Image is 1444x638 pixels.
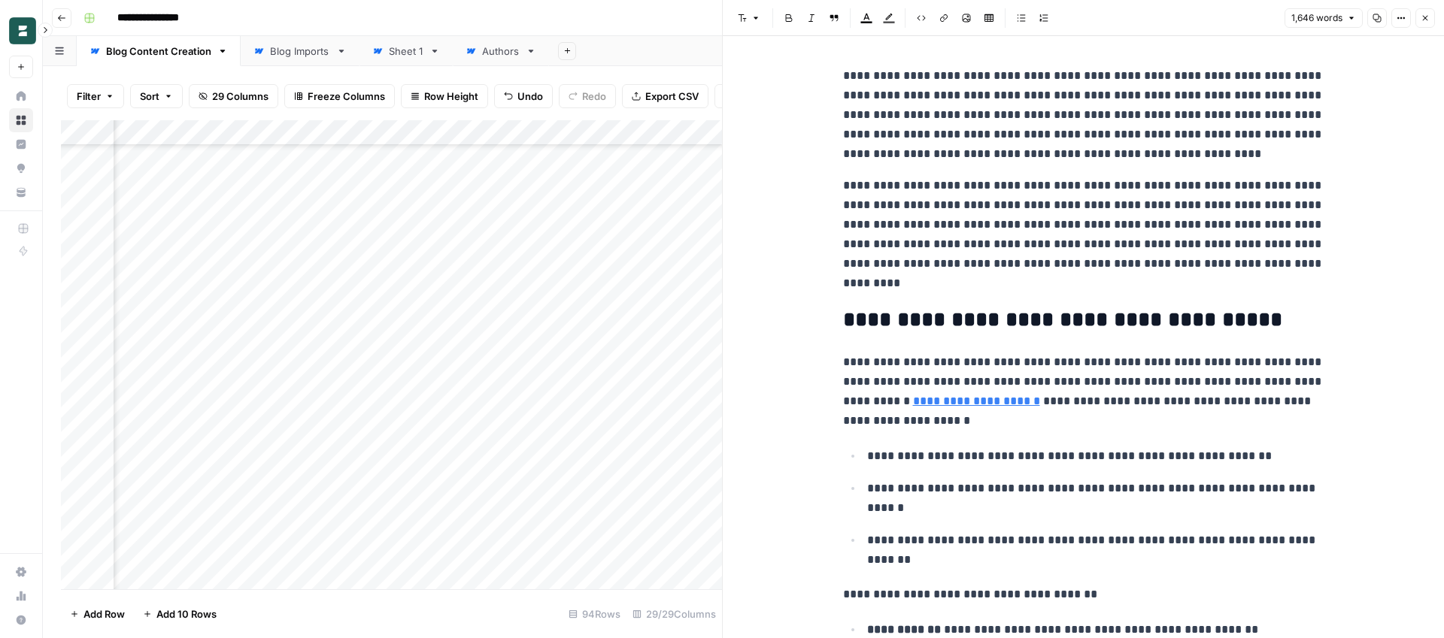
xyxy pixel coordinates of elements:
[9,132,33,156] a: Insights
[389,44,423,59] div: Sheet 1
[130,84,183,108] button: Sort
[270,44,330,59] div: Blog Imports
[1285,8,1363,28] button: 1,646 words
[359,36,453,66] a: Sheet 1
[241,36,359,66] a: Blog Imports
[626,602,722,626] div: 29/29 Columns
[9,608,33,632] button: Help + Support
[517,89,543,104] span: Undo
[482,44,520,59] div: Authors
[9,12,33,50] button: Workspace: Borderless
[9,84,33,108] a: Home
[582,89,606,104] span: Redo
[494,84,553,108] button: Undo
[9,108,33,132] a: Browse
[1291,11,1342,25] span: 1,646 words
[67,84,124,108] button: Filter
[401,84,488,108] button: Row Height
[77,89,101,104] span: Filter
[61,602,134,626] button: Add Row
[83,606,125,621] span: Add Row
[156,606,217,621] span: Add 10 Rows
[453,36,549,66] a: Authors
[559,84,616,108] button: Redo
[140,89,159,104] span: Sort
[9,17,36,44] img: Borderless Logo
[189,84,278,108] button: 29 Columns
[645,89,699,104] span: Export CSV
[106,44,211,59] div: Blog Content Creation
[9,156,33,180] a: Opportunities
[212,89,268,104] span: 29 Columns
[9,180,33,204] a: Your Data
[622,84,708,108] button: Export CSV
[284,84,395,108] button: Freeze Columns
[563,602,626,626] div: 94 Rows
[9,560,33,584] a: Settings
[424,89,478,104] span: Row Height
[308,89,385,104] span: Freeze Columns
[134,602,226,626] button: Add 10 Rows
[77,36,241,66] a: Blog Content Creation
[9,584,33,608] a: Usage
